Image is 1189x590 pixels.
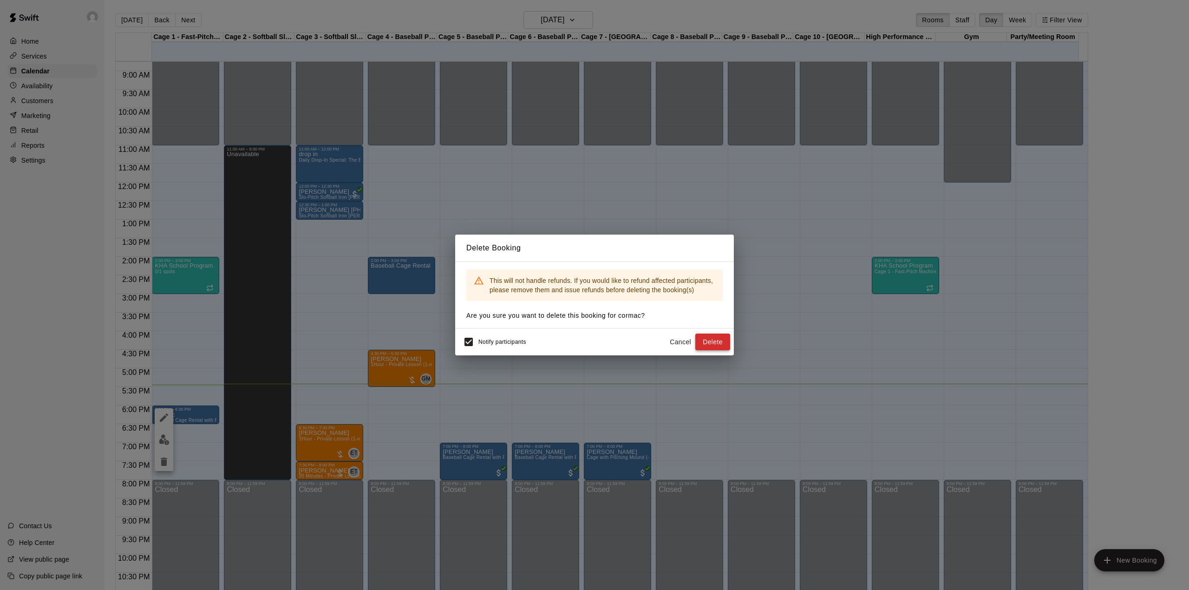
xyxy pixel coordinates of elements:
[695,334,730,351] button: Delete
[666,334,695,351] button: Cancel
[490,272,715,298] div: This will not handle refunds. If you would like to refund affected participants, please remove th...
[455,235,734,262] h2: Delete Booking
[478,339,526,345] span: Notify participants
[466,311,723,321] p: Are you sure you want to delete this booking for cormac ?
